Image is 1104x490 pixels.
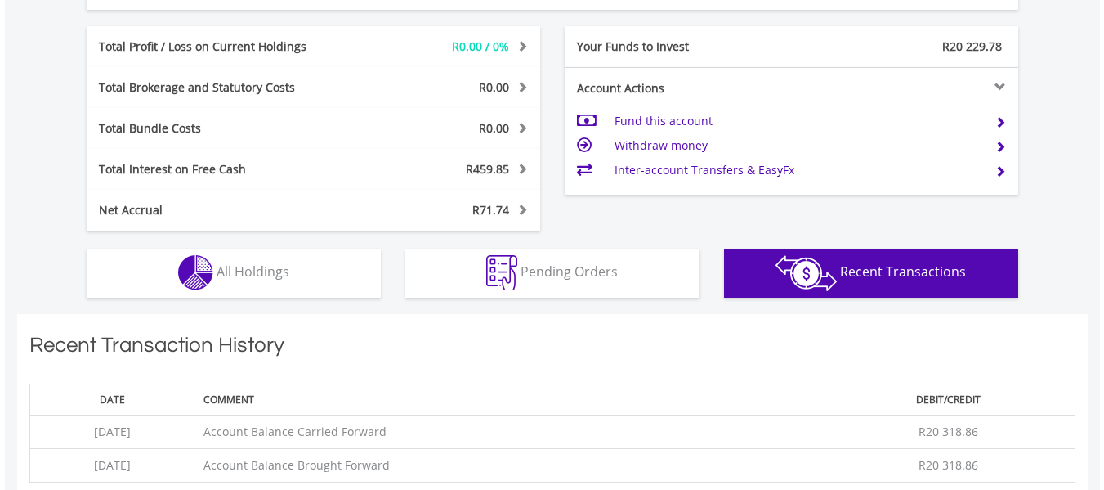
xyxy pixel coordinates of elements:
span: Pending Orders [521,263,618,281]
div: Total Interest on Free Cash [87,161,351,178]
td: Fund this account [615,109,981,133]
span: R20 229.78 [942,38,1002,54]
span: R0.00 [479,79,509,95]
td: Account Balance Carried Forward [195,416,823,449]
span: All Holdings [217,263,289,281]
div: Account Actions [565,80,792,97]
span: R0.00 / 0% [452,38,509,54]
img: transactions-zar-wht.png [775,255,837,291]
span: R20 318.86 [919,424,978,439]
button: All Holdings [87,249,381,298]
td: [DATE] [29,416,195,449]
img: pending_instructions-wht.png [486,255,517,290]
td: [DATE] [29,449,195,483]
th: Comment [195,384,823,415]
div: Total Bundle Costs [87,120,351,137]
div: Net Accrual [87,202,351,218]
span: R0.00 [479,120,509,136]
span: R20 318.86 [919,457,978,473]
button: Recent Transactions [724,249,1018,298]
span: R459.85 [466,161,509,177]
span: Recent Transactions [840,263,966,281]
th: Date [29,384,195,415]
div: Total Brokerage and Statutory Costs [87,79,351,96]
div: Total Profit / Loss on Current Holdings [87,38,351,55]
th: Debit/Credit [823,384,1075,415]
img: holdings-wht.png [178,255,213,290]
button: Pending Orders [405,249,699,298]
div: Your Funds to Invest [565,38,792,55]
td: Withdraw money [615,133,981,158]
td: Inter-account Transfers & EasyFx [615,158,981,182]
h1: Recent Transaction History [29,330,1075,367]
span: R71.74 [472,202,509,218]
td: Account Balance Brought Forward [195,449,823,483]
